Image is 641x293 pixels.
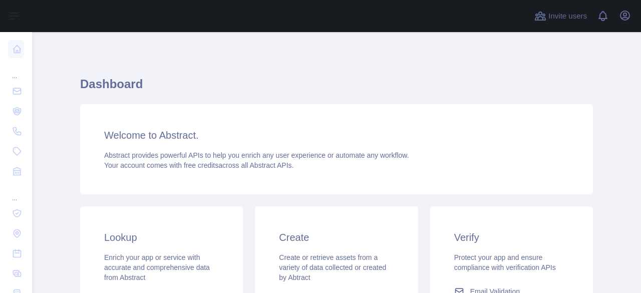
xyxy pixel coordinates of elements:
[104,151,409,159] span: Abstract provides powerful APIs to help you enrich any user experience or automate any workflow.
[532,8,589,24] button: Invite users
[454,253,556,271] span: Protect your app and ensure compliance with verification APIs
[104,230,219,244] h3: Lookup
[279,253,386,281] span: Create or retrieve assets from a variety of data collected or created by Abtract
[279,230,394,244] h3: Create
[104,128,569,142] h3: Welcome to Abstract.
[454,230,569,244] h3: Verify
[104,253,210,281] span: Enrich your app or service with accurate and comprehensive data from Abstract
[184,161,218,169] span: free credits
[8,60,24,80] div: ...
[80,76,593,100] h1: Dashboard
[104,161,293,169] span: Your account comes with across all Abstract APIs.
[8,182,24,202] div: ...
[548,11,587,22] span: Invite users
